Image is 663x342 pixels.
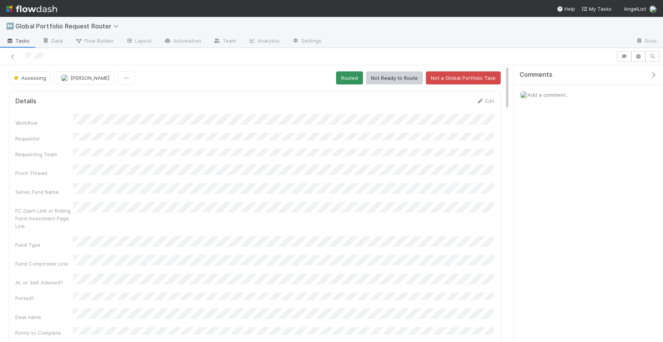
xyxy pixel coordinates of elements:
div: Workflow [15,119,73,127]
div: Help [557,5,575,13]
span: [PERSON_NAME] [71,75,109,81]
a: My Tasks [581,5,612,13]
span: AngelList [624,6,646,12]
img: avatar_e0ab5a02-4425-4644-8eca-231d5bcccdf4.png [649,5,657,13]
span: My Tasks [581,6,612,12]
a: Edit [476,98,494,104]
div: Front Thread [15,169,73,177]
a: Docs [630,35,663,48]
button: [PERSON_NAME] [54,71,114,84]
a: Layout [120,35,158,48]
button: Not Ready to Route [366,71,423,84]
div: Deal name [15,313,73,321]
span: Tasks [6,37,30,45]
div: Requestor [15,135,73,142]
span: Flow Builder [75,37,114,45]
h5: Details [15,97,36,105]
img: logo-inverted-e16ddd16eac7371096b0.svg [6,2,57,15]
a: Data [36,35,69,48]
button: Not a Global Portfolio Task [426,71,501,84]
div: Series Fund Name [15,188,73,196]
div: Requesting Team [15,150,73,158]
div: Fund Type [15,241,73,249]
span: Comments [520,71,552,79]
a: Analytics [242,35,286,48]
div: Fund Comptroller Link [15,260,73,268]
span: ↔️ [6,23,14,29]
div: Ported? [15,294,73,302]
div: FC Dash Link or Rolling Fund Investment Page Link [15,207,73,230]
div: Forms to Complete [15,329,73,337]
button: Assessing [9,71,51,84]
span: Global Portfolio Request Router [15,22,122,30]
a: Automation [158,35,207,48]
img: avatar_e0ab5a02-4425-4644-8eca-231d5bcccdf4.png [520,91,528,99]
img: avatar_cea4b3df-83b6-44b5-8b06-f9455c333edc.png [61,74,68,82]
a: Team [207,35,242,48]
span: Assessing [12,75,46,81]
button: Routed [336,71,363,84]
div: AL or Self-Advised? [15,279,73,286]
span: Add a comment... [528,92,569,98]
a: Flow Builder [69,35,120,48]
a: Settings [286,35,328,48]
